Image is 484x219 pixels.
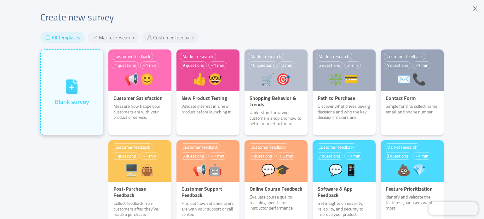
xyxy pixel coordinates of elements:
div: 4 questions [112,152,139,160]
div: 3 questions [384,152,411,160]
div: 🛒🎯 [248,73,304,85]
div: ~1 min [140,61,159,69]
div: 10 questions [248,61,278,69]
p: Validate interest in a new product before launching it. [176,104,239,115]
div: Customer feedback [384,53,425,60]
div: 7 questions [316,152,343,160]
i: icon: stock [93,35,98,40]
div: ~1 min [208,61,227,69]
div: 📢🤖 [180,164,236,176]
div: 5 questions [180,152,207,160]
div: Customer feedback [180,143,221,151]
p: Evaluate course quality, teaching speed, and instructor performance. [245,194,308,211]
p: Measure how happy your customers are with your product or service. [108,104,171,120]
span: Customer feedback [153,34,194,41]
div: Market research [316,53,352,60]
div: ~1 min [208,152,227,160]
p: Identify and validate the features your users want most. [381,194,444,211]
iframe: Chatra live chat [429,202,478,215]
p: Online Course Feedback [245,186,308,192]
p: Path to Purchase [313,95,376,101]
h2: Create new survey [40,10,444,24]
div: Customer feedback [112,53,153,60]
div: 💬📱 [316,164,372,176]
div: 9 questions [180,61,207,69]
span: Market research [99,34,134,41]
div: 📢😊️ [112,73,168,85]
div: 5 questions [316,61,343,69]
p: Find out how satisfied users are with your support or call center. [176,201,239,217]
span: All templates [52,34,80,41]
div: 4 questions [384,61,411,69]
p: Understand how your customers shop and how to better market to them. [245,110,308,127]
div: 🖥️👜 [112,164,168,176]
i: icon: user [147,35,152,40]
div: ~1 min [344,152,363,160]
div: Market research [180,53,216,60]
div: Customer feedback [248,143,289,151]
p: Discover what drives buying decisions and who the key decision-makers are. [313,104,376,120]
div: ~1 min [140,152,159,160]
div: Blank survey [55,97,89,107]
div: 4 questions [248,152,275,160]
div: Market research [248,53,284,60]
div: Customer feedback [316,143,357,151]
div: ~1 min [412,61,431,69]
p: Customer Satisfaction [108,95,171,101]
i: icon: close [472,6,478,11]
p: Post-Purchase Feedback [108,186,171,198]
div: ❇️💳 [316,73,372,85]
div: 3 min [344,61,361,69]
p: Get insights on usability, reliability, and security to improve your product. [313,201,376,217]
p: Software & App Feedback [313,186,376,198]
div: ~1 min [412,152,431,160]
p: Contact Form [381,95,444,101]
p: Feature Prioritization [381,186,444,192]
p: Customer Support Feedback [176,186,239,198]
div: 👍🤓 [180,73,236,85]
p: New Product Testing [176,95,239,101]
p: Collect feedback from customers after they’ve made a purchase. [108,201,171,217]
div: 2 min [279,61,295,69]
div: Market research [384,143,420,151]
i: icon: align-center [45,35,50,40]
div: 1.5 min [276,152,296,160]
div: ✉️📞️️️ [384,73,441,85]
div: 💬‍🎓 [248,164,304,176]
p: Shopping Behavior & Trends [245,95,308,107]
p: Simple form to collect name, email, and phone number. [381,104,444,115]
div: 4 questions [112,61,139,69]
div: 💩💎 [384,164,441,176]
div: Customer feedback [112,143,153,151]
